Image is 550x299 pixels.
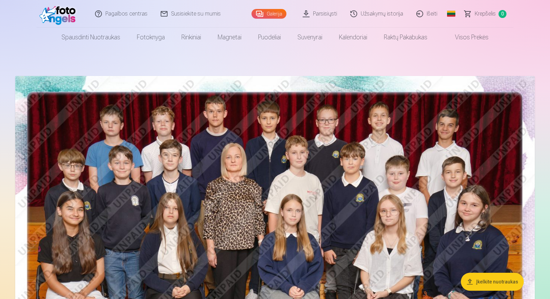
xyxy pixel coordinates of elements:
a: Spausdinti nuotraukas [53,28,129,47]
a: Kalendoriai [331,28,376,47]
a: Visos prekės [436,28,497,47]
a: Magnetai [209,28,250,47]
a: Puodeliai [250,28,289,47]
button: Įkelkite nuotraukas [461,273,524,291]
img: /fa2 [39,3,79,25]
a: Fotoknyga [129,28,173,47]
a: Raktų pakabukas [376,28,436,47]
span: 0 [499,10,506,18]
a: Suvenyrai [289,28,331,47]
a: Rinkiniai [173,28,209,47]
a: Galerija [252,9,286,19]
span: Krepšelis [475,10,496,18]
